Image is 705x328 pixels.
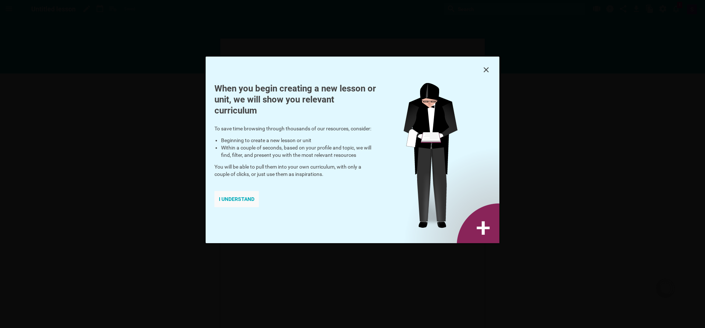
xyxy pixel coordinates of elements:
li: Beginning to create a new lesson or unit [221,137,376,144]
div: I understand [214,191,259,207]
li: Within a couple of seconds, based on your profile and topic, we will find, filter, and present yo... [221,144,376,159]
h1: When you begin creating a new lesson or unit, we will show you relevant curriculum [214,83,376,116]
img: we-find-you-stuff.png [404,83,499,243]
div: To save time browsing through thousands of our resources, consider: You will be able to pull them... [206,83,385,220]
